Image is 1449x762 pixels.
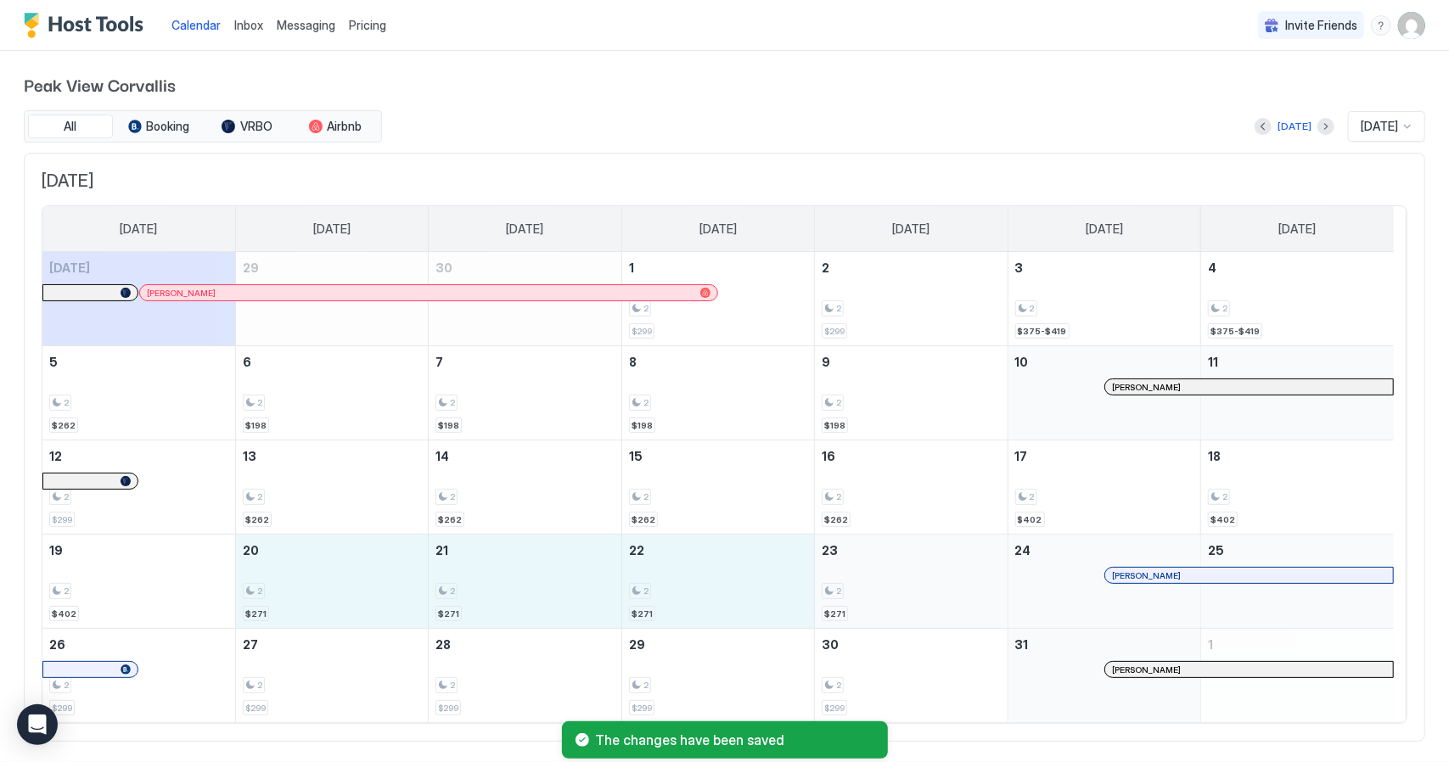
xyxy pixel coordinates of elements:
[621,535,814,629] td: October 22, 2025
[429,440,621,472] a: October 14, 2025
[1279,221,1317,237] span: [DATE]
[1008,252,1200,346] td: October 3, 2025
[236,440,428,472] a: October 13, 2025
[240,119,272,134] span: VRBO
[1371,15,1391,36] div: menu
[1008,440,1200,535] td: October 17, 2025
[243,449,256,463] span: 13
[629,449,643,463] span: 15
[815,346,1007,378] a: October 9, 2025
[435,637,451,652] span: 28
[824,420,845,431] span: $198
[24,13,151,38] a: Host Tools Logo
[824,608,845,619] span: $271
[1112,570,1386,581] div: [PERSON_NAME]
[621,252,814,346] td: October 1, 2025
[42,252,235,283] a: September 28, 2025
[243,355,251,369] span: 6
[1008,346,1200,378] a: October 10, 2025
[293,115,378,138] button: Airbnb
[629,261,634,275] span: 1
[42,346,235,378] a: October 5, 2025
[621,346,814,440] td: October 8, 2025
[622,440,814,472] a: October 15, 2025
[236,252,428,283] a: September 29, 2025
[632,326,652,337] span: $299
[52,703,72,714] span: $299
[64,680,69,691] span: 2
[429,252,621,346] td: September 30, 2025
[243,261,259,275] span: 29
[52,420,76,431] span: $262
[49,637,65,652] span: 26
[245,703,266,714] span: $299
[815,629,1007,660] a: October 30, 2025
[42,535,235,566] a: October 19, 2025
[1112,664,1181,675] span: [PERSON_NAME]
[120,221,157,237] span: [DATE]
[632,514,655,525] span: $262
[1317,118,1334,135] button: Next month
[1208,637,1213,652] span: 1
[1008,252,1200,283] a: October 3, 2025
[632,420,653,431] span: $198
[1361,119,1398,134] span: [DATE]
[52,608,76,619] span: $402
[64,397,69,408] span: 2
[822,355,830,369] span: 9
[836,397,841,408] span: 2
[450,680,455,691] span: 2
[1112,382,1181,393] span: [PERSON_NAME]
[1222,491,1227,502] span: 2
[438,703,458,714] span: $299
[42,629,235,660] a: October 26, 2025
[313,221,351,237] span: [DATE]
[205,115,289,138] button: VRBO
[1285,18,1357,33] span: Invite Friends
[507,221,544,237] span: [DATE]
[438,608,459,619] span: $271
[42,440,235,472] a: October 12, 2025
[24,110,382,143] div: tab-group
[234,18,263,32] span: Inbox
[1112,664,1386,675] div: [PERSON_NAME]
[621,629,814,723] td: October 29, 2025
[490,206,561,252] a: Tuesday
[1030,303,1035,314] span: 2
[643,586,649,597] span: 2
[815,440,1007,472] a: October 16, 2025
[64,491,69,502] span: 2
[42,252,235,346] td: September 28, 2025
[1112,570,1181,581] span: [PERSON_NAME]
[1008,629,1200,660] a: October 31, 2025
[822,261,829,275] span: 2
[438,420,459,431] span: $198
[1015,355,1029,369] span: 10
[1015,543,1031,557] span: 24
[49,355,58,369] span: 5
[257,491,262,502] span: 2
[235,346,428,440] td: October 6, 2025
[643,491,649,502] span: 2
[435,449,449,463] span: 14
[1210,326,1260,337] span: $375-$419
[171,18,221,32] span: Calendar
[1201,535,1394,566] a: October 25, 2025
[1275,116,1314,137] button: [DATE]
[815,252,1007,283] a: October 2, 2025
[257,680,262,691] span: 2
[257,586,262,597] span: 2
[815,440,1008,535] td: October 16, 2025
[429,535,621,566] a: October 21, 2025
[1008,535,1200,566] a: October 24, 2025
[1030,491,1035,502] span: 2
[147,119,190,134] span: Booking
[1008,440,1200,472] a: October 17, 2025
[328,119,362,134] span: Airbnb
[1208,355,1218,369] span: 11
[42,171,1407,192] span: [DATE]
[147,288,710,299] div: [PERSON_NAME]
[643,303,649,314] span: 2
[1112,382,1386,393] div: [PERSON_NAME]
[1208,449,1221,463] span: 18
